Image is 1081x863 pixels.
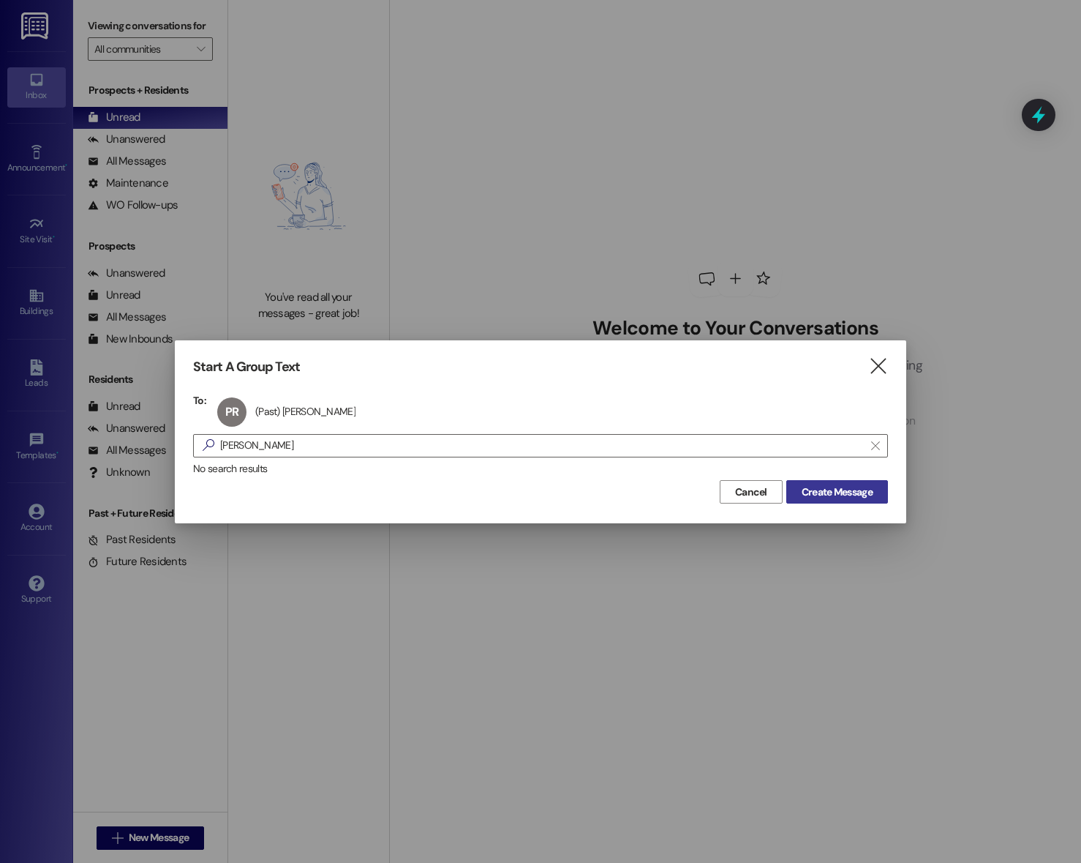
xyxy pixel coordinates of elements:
[864,435,887,457] button: Clear text
[193,461,888,477] div: No search results
[193,394,206,407] h3: To:
[225,404,238,419] span: PR
[871,440,879,452] i: 
[735,485,767,500] span: Cancel
[193,359,300,376] h3: Start A Group Text
[220,436,864,456] input: Search for any contact or apartment
[868,359,888,374] i: 
[255,405,355,418] div: (Past) [PERSON_NAME]
[197,438,220,453] i: 
[786,480,888,504] button: Create Message
[720,480,783,504] button: Cancel
[802,485,873,500] span: Create Message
